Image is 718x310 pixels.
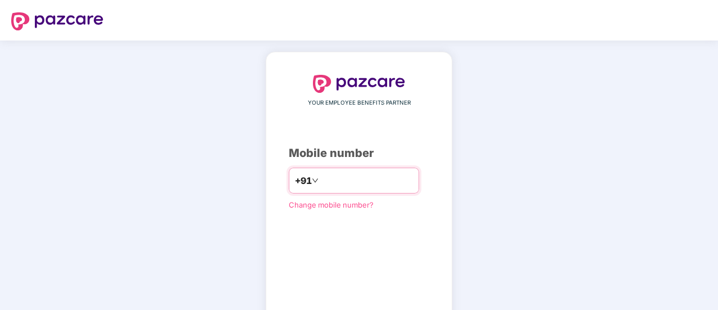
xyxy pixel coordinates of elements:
img: logo [313,75,405,93]
div: Mobile number [289,145,429,162]
a: Change mobile number? [289,200,374,209]
img: logo [11,12,103,30]
span: +91 [295,174,312,188]
span: down [312,177,319,184]
span: YOUR EMPLOYEE BENEFITS PARTNER [308,98,411,107]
